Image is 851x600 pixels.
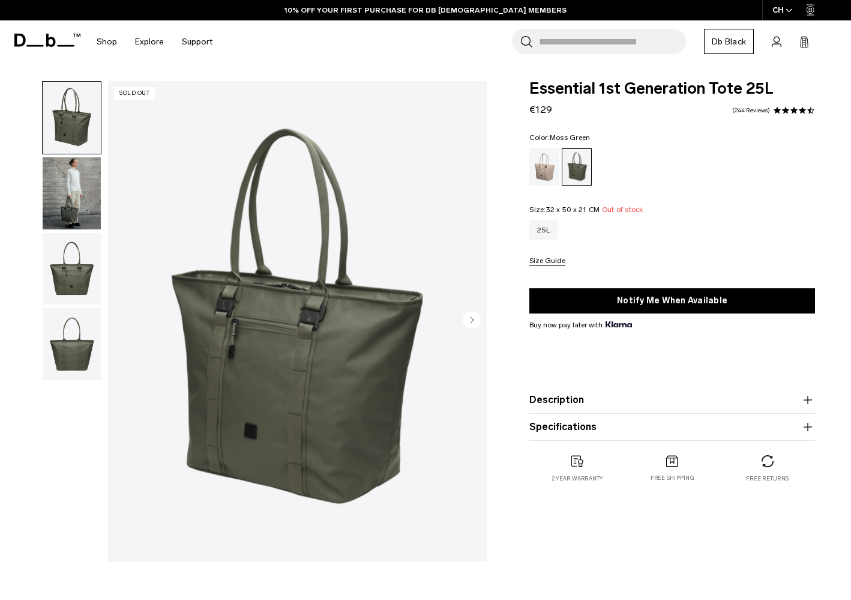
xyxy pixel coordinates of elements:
p: 2 year warranty [552,474,603,483]
img: Essential 1st Generation Tote 25L Moss Green [108,85,487,558]
button: Essential 1st Generation Tote 25L Moss Green [42,232,101,306]
span: 32 x 50 x 21 CM [546,205,600,214]
p: Sold Out [114,87,155,100]
p: Free returns [746,474,789,483]
button: Next slide [463,311,481,332]
a: Fogbow Beige [529,148,559,186]
img: Essential 1st Generation Tote 25L Moss Green [43,82,101,154]
button: Notify Me When Available [529,288,815,314]
span: Essential 1st Generation Tote 25L [529,81,815,97]
img: Essential 1st Generation Tote 25L Moss Green [43,308,101,380]
img: Essential 1st Generation Tote 25L Moss Green [43,157,101,229]
button: Description [529,393,815,407]
span: Buy now pay later with [529,320,631,330]
img: Essential 1st Generation Tote 25L Moss Green [43,233,101,305]
button: Essential 1st Generation Tote 25L Moss Green [42,157,101,230]
a: Moss Green [562,148,592,186]
a: Explore [135,20,164,63]
nav: Main Navigation [88,20,221,63]
a: 10% OFF YOUR FIRST PURCHASE FOR DB [DEMOGRAPHIC_DATA] MEMBERS [284,5,567,16]
li: 1 / 4 [108,85,487,558]
button: Size Guide [529,257,565,266]
a: Shop [97,20,117,63]
p: Free shipping [651,474,694,482]
span: €129 [529,104,552,115]
img: {"height" => 20, "alt" => "Klarna"} [606,321,631,327]
a: 244 reviews [732,108,770,114]
button: Essential 1st Generation Tote 25L Moss Green [42,308,101,381]
button: Specifications [529,420,815,434]
span: Moss Green [550,133,591,142]
legend: Color: [529,134,590,141]
a: 25L [529,220,558,240]
span: Out of stock [602,205,643,214]
a: Support [182,20,212,63]
legend: Size: [529,206,643,213]
button: Essential 1st Generation Tote 25L Moss Green [42,81,101,154]
a: Db Black [704,29,754,54]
